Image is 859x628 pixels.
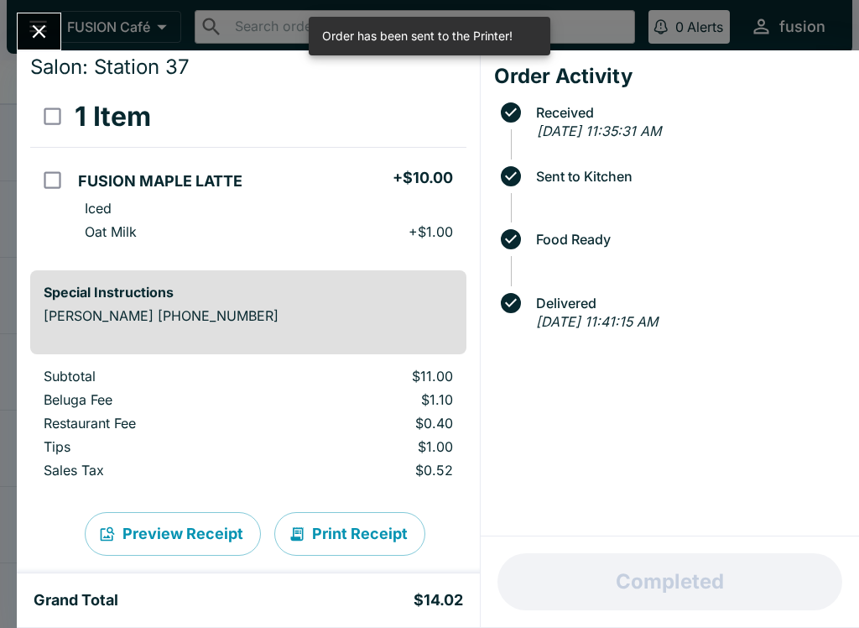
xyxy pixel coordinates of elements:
[44,462,268,479] p: Sales Tax
[528,296,846,311] span: Delivered
[78,171,242,191] h5: FUSION MAPLE LATTE
[528,232,846,247] span: Food Ready
[85,512,261,556] button: Preview Receipt
[30,55,190,79] span: Salon: Station 37
[295,415,452,432] p: $0.40
[34,590,118,610] h5: Grand Total
[44,368,268,385] p: Subtotal
[44,391,268,408] p: Beluga Fee
[295,462,452,479] p: $0.52
[528,105,846,120] span: Received
[494,64,846,89] h4: Order Activity
[44,307,453,324] p: [PERSON_NAME] [PHONE_NUMBER]
[85,223,137,240] p: Oat Milk
[528,169,846,184] span: Sent to Kitchen
[44,438,268,455] p: Tips
[409,223,453,240] p: + $1.00
[30,86,466,257] table: orders table
[295,368,452,385] p: $11.00
[30,368,466,485] table: orders table
[18,13,60,50] button: Close
[536,313,658,330] em: [DATE] 11:41:15 AM
[537,123,661,139] em: [DATE] 11:35:31 AM
[274,512,425,556] button: Print Receipt
[75,100,151,133] h3: 1 Item
[44,284,453,301] h6: Special Instructions
[295,438,452,455] p: $1.00
[85,200,112,217] p: Iced
[295,391,452,408] p: $1.10
[414,590,463,610] h5: $14.02
[393,168,453,188] h5: + $10.00
[322,22,513,50] div: Order has been sent to the Printer!
[44,415,268,432] p: Restaurant Fee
